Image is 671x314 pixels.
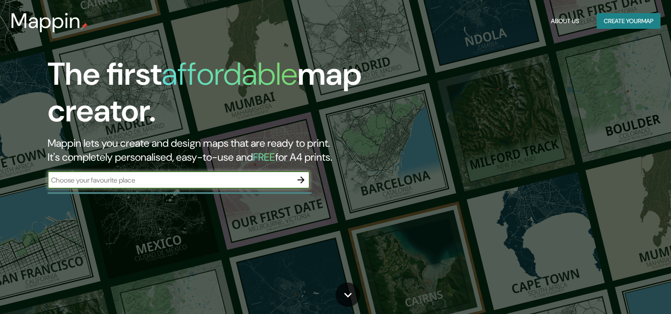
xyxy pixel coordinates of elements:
[10,9,81,33] h3: Mappin
[48,175,292,185] input: Choose your favourite place
[48,136,383,164] h2: Mappin lets you create and design maps that are ready to print. It's completely personalised, eas...
[597,13,661,29] button: Create yourmap
[162,54,297,94] h1: affordable
[48,56,383,136] h1: The first map creator.
[547,13,583,29] button: About Us
[253,150,275,164] h5: FREE
[81,23,88,30] img: mappin-pin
